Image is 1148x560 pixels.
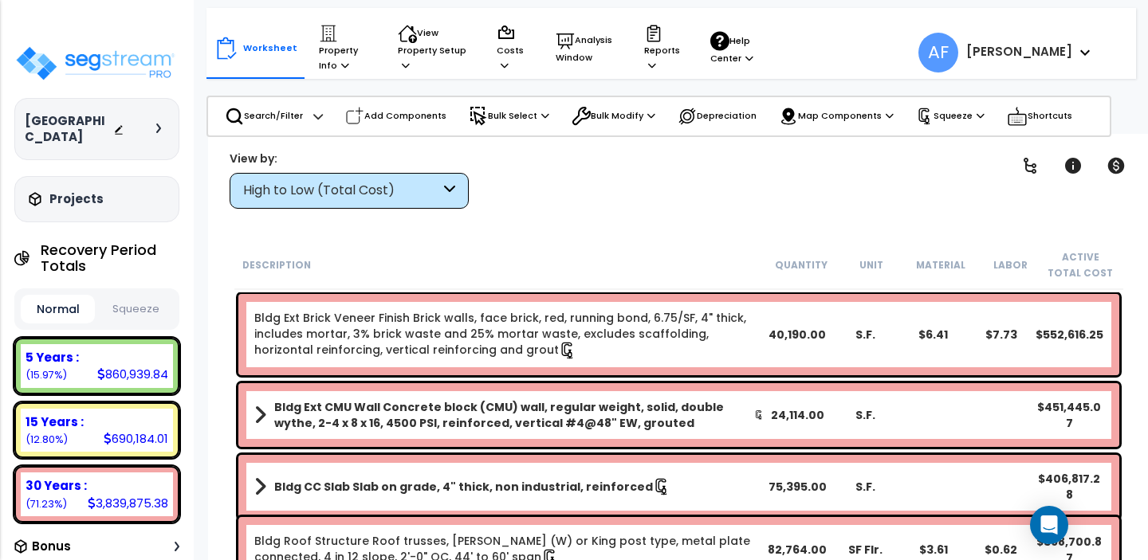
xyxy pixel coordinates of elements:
p: Worksheet [243,41,297,56]
div: 3,839,875.38 [88,495,168,511]
small: Unit [859,259,883,272]
small: Labor [993,259,1028,272]
button: Normal [21,295,95,323]
div: $406,817.28 [1036,471,1103,503]
a: Assembly Title [254,476,764,498]
span: AF [918,33,958,72]
b: Bldg Ext CMU Wall Concrete block (CMU) wall, regular weight, solid, double wythe, 2-4 x 8 x 16, 4... [274,399,754,431]
p: Costs [497,24,525,72]
p: Bulk Modify [572,107,655,126]
div: $3.61 [899,542,967,558]
div: $0.62 [967,542,1035,558]
b: [PERSON_NAME] [966,43,1072,60]
p: Bulk Select [469,107,549,126]
small: Material [916,259,965,272]
p: Squeeze [916,108,985,125]
div: S.F. [832,327,899,343]
p: View Property Setup [398,24,466,72]
p: Depreciation [678,107,757,126]
small: Description [242,259,311,272]
p: Reports [644,24,680,72]
div: $6.41 [899,327,967,343]
div: SF Flr. [832,542,899,558]
h3: [GEOGRAPHIC_DATA] [25,113,113,145]
div: $552,616.25 [1036,327,1103,343]
p: Analysis Window [556,31,614,65]
small: (15.97%) [26,368,67,382]
b: Bldg CC Slab Slab on grade, 4" thick, non industrial, reinforced [274,479,653,495]
p: Add Components [345,107,446,126]
p: Property Info [319,24,368,72]
img: logo_pro_r.png [14,45,176,82]
a: Assembly Title [254,399,764,431]
small: (12.80%) [26,433,68,446]
small: (71.23%) [26,497,67,511]
div: 690,184.01 [104,430,168,447]
p: Map Components [779,107,894,126]
div: 860,939.84 [97,366,168,382]
div: View by: [230,151,469,166]
div: Depreciation [669,99,765,134]
h3: Projects [49,191,104,207]
div: 40,190.00 [764,327,832,343]
p: Shortcuts [1007,105,1072,127]
p: Help Center [710,31,756,66]
div: High to Low (Total Cost) [243,182,440,200]
b: 15 Years : [26,413,84,430]
small: Active Total Cost [1048,251,1113,280]
h3: Bonus [32,540,71,554]
b: 30 Years : [26,477,87,494]
div: $451,445.07 [1036,399,1103,431]
b: 5 Years : [26,349,79,366]
button: Squeeze [99,296,173,323]
p: Search/Filter [225,107,303,126]
small: Quantity [775,259,828,272]
h4: Recovery Period Totals [41,242,180,274]
div: 82,764.00 [764,542,832,558]
div: S.F. [832,407,899,423]
div: S.F. [832,479,899,495]
div: Shortcuts [998,97,1081,135]
a: Individual Item [254,310,746,358]
div: 24,114.00 [764,407,832,423]
div: 75,395.00 [764,479,832,495]
div: Add Components [336,99,455,134]
div: $7.73 [967,327,1035,343]
div: Open Intercom Messenger [1030,506,1068,544]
